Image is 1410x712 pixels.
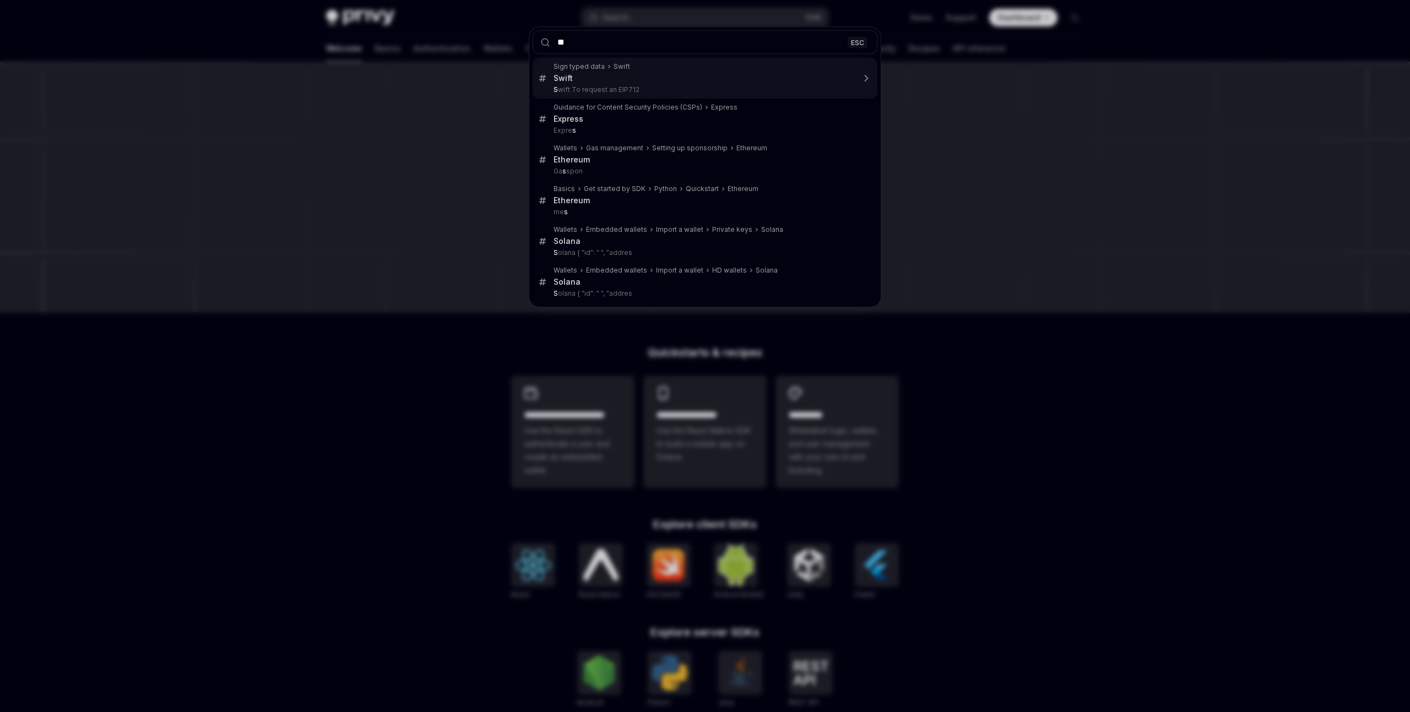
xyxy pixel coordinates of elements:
div: Solana [761,225,783,234]
div: Get started by SDK [584,184,646,193]
div: Import a wallet [656,266,703,275]
b: S [554,289,558,297]
div: Gas management [586,144,643,153]
div: Private keys [712,225,752,234]
div: Wallets [554,225,577,234]
div: Embedded wallets [586,266,647,275]
b: S [554,248,558,257]
div: Basics [554,184,575,193]
div: Guidance for Content Security Policies (CSPs) [554,103,702,112]
div: Express [554,114,583,124]
p: olana { "id": " ", "addres [554,248,854,257]
p: wift To request an EIP712 [554,85,854,94]
div: Solana [554,277,581,287]
div: ESC [848,36,867,48]
div: Solana [756,266,778,275]
div: Ethereum [554,155,590,165]
b: s [564,208,568,216]
div: Sign typed data [554,62,605,71]
div: Import a wallet [656,225,703,234]
div: Swift [614,62,630,71]
div: Setting up sponsorship [652,144,728,153]
div: Ethereum [736,144,767,153]
div: Wallets [554,144,577,153]
p: olana { "id": " ", "addres [554,289,854,298]
div: Wallets [554,266,577,275]
div: Ethereum [554,195,590,205]
b: s [572,126,576,134]
div: Swift [554,73,573,83]
b: S [554,85,558,94]
b: s [562,167,566,175]
div: HD wallets [712,266,747,275]
div: Solana [554,236,581,246]
p: Expre [554,126,854,135]
div: Python [654,184,677,193]
div: Quickstart [686,184,719,193]
p: Ga spon [554,167,854,176]
div: Embedded wallets [586,225,647,234]
div: Express [711,103,737,112]
div: Ethereum [728,184,758,193]
p: me [554,208,854,216]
